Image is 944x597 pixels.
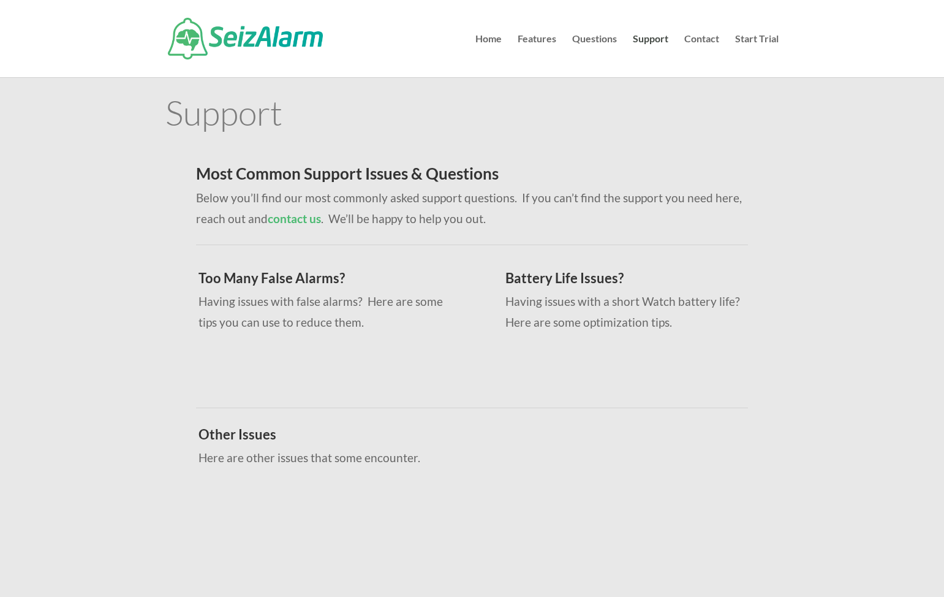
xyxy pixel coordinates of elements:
[165,95,779,135] h1: Support
[572,34,617,77] a: Questions
[168,18,323,59] img: SeizAlarm
[198,272,454,291] h3: Too Many False Alarms?
[735,34,779,77] a: Start Trial
[633,34,668,77] a: Support
[684,34,719,77] a: Contact
[196,165,748,188] h2: Most Common Support Issues & Questions
[196,188,748,229] p: Below you’ll find our most commonly asked support questions. If you can’t find the support you ne...
[475,34,502,77] a: Home
[198,447,731,468] p: Here are other issues that some encounter.
[198,291,454,333] p: Having issues with false alarms? Here are some tips you can use to reduce them.
[268,211,321,226] a: contact us
[518,34,556,77] a: Features
[198,428,731,447] h3: Other Issues
[505,272,761,291] h3: Battery Life Issues?
[505,291,761,333] p: Having issues with a short Watch battery life? Here are some optimization tips.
